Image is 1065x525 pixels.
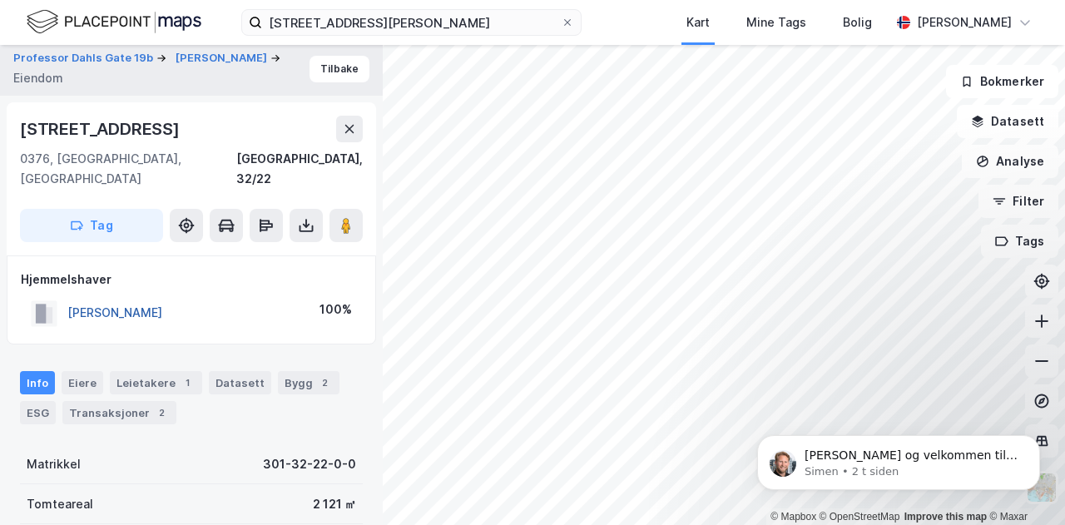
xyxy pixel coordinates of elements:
div: Mine Tags [746,12,806,32]
div: Eiere [62,371,103,394]
div: [STREET_ADDRESS] [20,116,183,142]
button: Tilbake [310,56,369,82]
button: Filter [978,185,1058,218]
button: [PERSON_NAME] [176,50,270,67]
div: Info [20,371,55,394]
button: Tag [20,209,163,242]
iframe: Intercom notifications melding [732,400,1065,517]
div: 100% [319,300,352,319]
div: 2 [316,374,333,391]
div: Datasett [209,371,271,394]
div: Eiendom [13,68,63,88]
button: Datasett [957,105,1058,138]
div: 301-32-22-0-0 [263,454,356,474]
div: Hjemmelshaver [21,270,362,290]
button: Tags [981,225,1058,258]
input: Søk på adresse, matrikkel, gårdeiere, leietakere eller personer [262,10,561,35]
div: 2 121 ㎡ [313,494,356,514]
div: Kart [686,12,710,32]
a: Improve this map [904,511,987,523]
div: 0376, [GEOGRAPHIC_DATA], [GEOGRAPHIC_DATA] [20,149,236,189]
a: OpenStreetMap [820,511,900,523]
div: [GEOGRAPHIC_DATA], 32/22 [236,149,363,189]
img: logo.f888ab2527a4732fd821a326f86c7f29.svg [27,7,201,37]
div: Transaksjoner [62,401,176,424]
span: [PERSON_NAME] og velkommen til Newsec Maps, [PERSON_NAME] det er du lurer på så er det bare å ta ... [72,48,285,128]
div: 2 [153,404,170,421]
div: Leietakere [110,371,202,394]
div: Matrikkel [27,454,81,474]
div: Bolig [843,12,872,32]
button: Bokmerker [946,65,1058,98]
div: Bygg [278,371,339,394]
div: Tomteareal [27,494,93,514]
div: 1 [179,374,196,391]
button: Analyse [962,145,1058,178]
a: Mapbox [770,511,816,523]
p: Message from Simen, sent 2 t siden [72,64,287,79]
div: ESG [20,401,56,424]
div: [PERSON_NAME] [917,12,1012,32]
button: Professor Dahls Gate 19b [13,50,156,67]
